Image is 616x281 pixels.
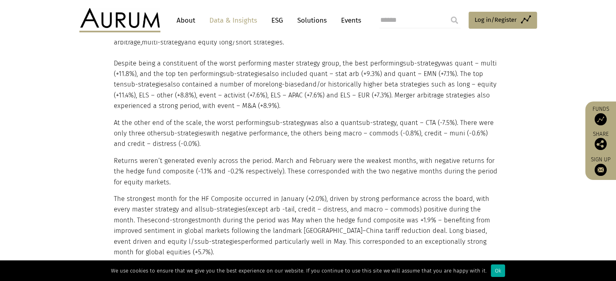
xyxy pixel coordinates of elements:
a: Log in/Register [469,12,537,29]
span: sub-strategy [403,59,441,67]
span: sub-strategies [198,238,241,245]
a: ESG [267,13,287,28]
span: second-strongest [148,216,201,224]
img: Share this post [595,138,607,150]
img: Sign up to our newsletter [595,164,607,176]
p: At the other end of the scale, the worst performing was also a quant , quant – CTA (-7.5%). There... [114,118,501,150]
span: sub-strategy [269,119,307,127]
span: long-biased [269,80,305,88]
a: Events [337,13,361,28]
span: sub-strategy [359,119,396,127]
span: sub-strategies [124,80,167,88]
a: About [173,13,199,28]
p: Despite being a constituent of the worst performing master strategy group, the best performing wa... [114,58,501,112]
a: Sign up [589,156,612,176]
input: Submit [446,12,463,28]
div: Ok [491,264,505,277]
span: sub-strategies [163,129,207,137]
div: Share [589,131,612,150]
a: Solutions [293,13,331,28]
img: Access Funds [595,113,607,125]
p: The strongest month for the HF Composite occurred in January (+2.0%), driven by strong performanc... [114,194,501,258]
span: multi-strategy [142,38,184,46]
span: Log in/Register [475,15,517,25]
span: sub-strategies [202,205,246,213]
img: Aurum [79,8,160,32]
span: sub-strategies [223,70,266,78]
p: Returns weren’t generated evenly across the period. March and February were the weakest months, w... [114,156,501,188]
a: Funds [589,106,612,125]
a: Data & Insights [205,13,261,28]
